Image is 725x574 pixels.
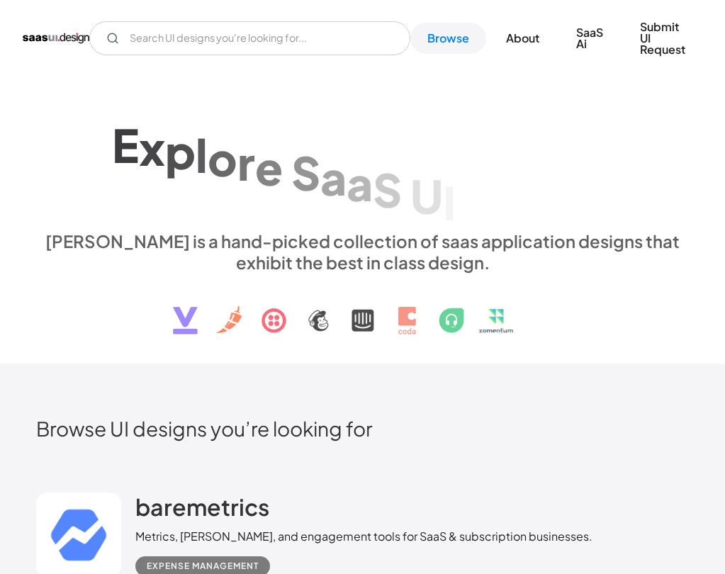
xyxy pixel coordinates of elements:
div: r [237,135,255,190]
h2: Browse UI designs you’re looking for [36,416,689,441]
a: About [489,23,556,54]
div: l [196,127,208,181]
a: home [23,27,89,50]
a: Submit UI Request [623,11,702,65]
div: a [347,156,373,210]
div: e [255,140,283,194]
h1: Explore SaaS UI design patterns & interactions. [37,108,689,217]
div: I [443,175,456,230]
div: U [410,168,443,223]
div: o [208,131,237,186]
div: E [112,118,139,172]
input: Search UI designs you're looking for... [89,21,410,55]
img: text, icon, saas logo [148,273,578,347]
div: x [139,120,165,175]
a: baremetrics [135,493,269,528]
form: Email Form [89,21,410,55]
div: S [291,145,320,199]
div: [PERSON_NAME] is a hand-picked collection of saas application designs that exhibit the best in cl... [37,230,689,273]
h2: baremetrics [135,493,269,521]
div: Metrics, [PERSON_NAME], and engagement tools for SaaS & subscription businesses. [135,528,592,545]
div: p [165,123,196,178]
div: a [320,150,347,205]
a: SaaS Ai [559,17,620,60]
a: Browse [410,23,486,54]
